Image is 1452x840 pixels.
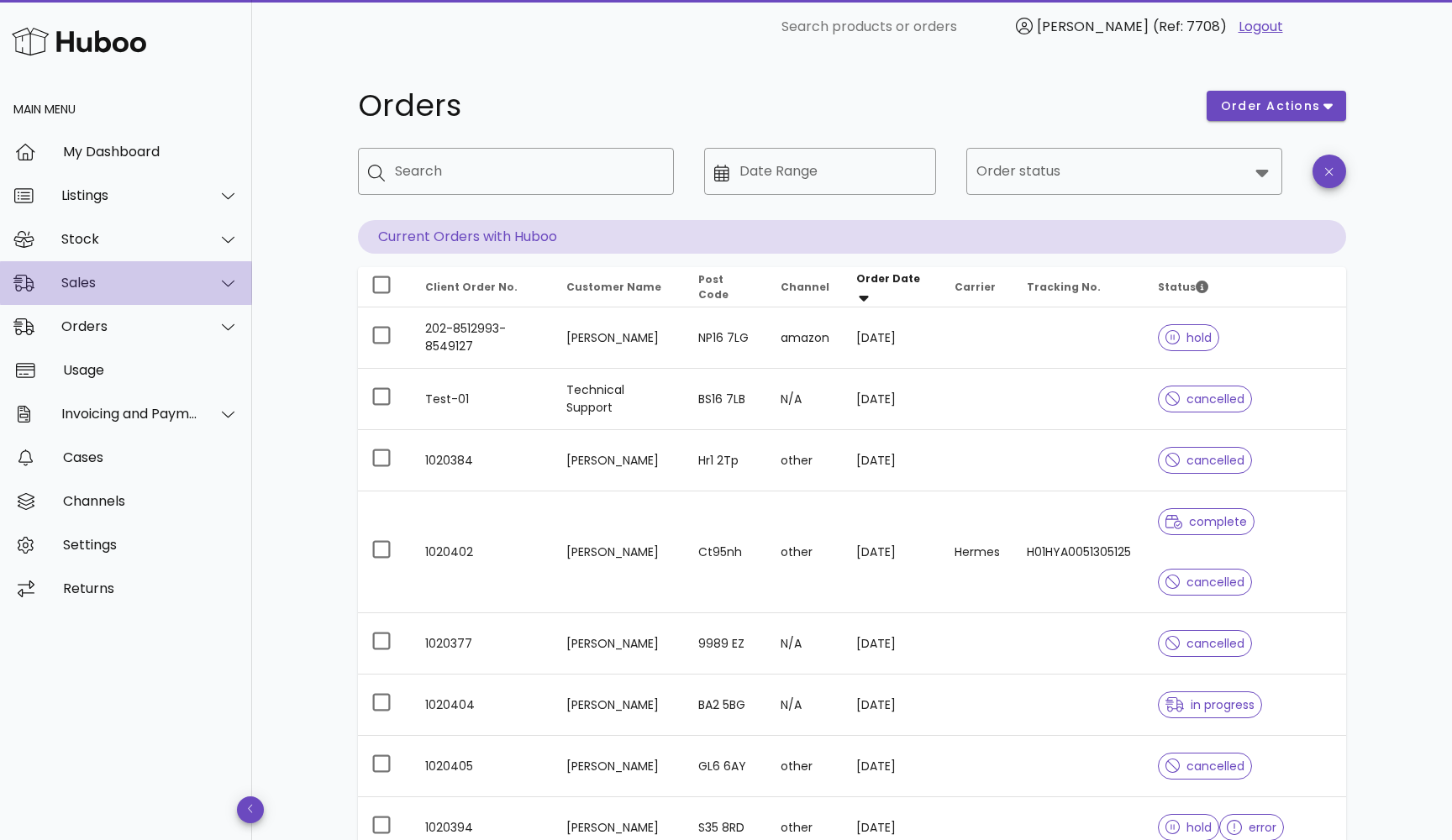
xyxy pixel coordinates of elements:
td: amazon [767,307,843,369]
div: Returns [63,580,239,596]
span: hold [1165,332,1213,344]
td: [PERSON_NAME] [553,675,685,736]
td: [PERSON_NAME] [553,430,685,491]
span: cancelled [1165,393,1245,405]
td: Hr1 2Tp [685,430,767,491]
td: 1020377 [412,613,553,675]
span: cancelled [1165,638,1245,649]
td: other [767,491,843,613]
td: other [767,430,843,491]
span: Order Date [856,271,920,286]
div: Sales [61,275,198,291]
span: in progress [1165,699,1255,711]
div: Invoicing and Payments [61,406,198,422]
td: [DATE] [843,307,941,369]
span: Carrier [955,280,996,294]
td: [PERSON_NAME] [553,736,685,797]
th: Post Code [685,267,767,307]
td: 9989 EZ [685,613,767,675]
th: Order Date: Sorted descending. Activate to remove sorting. [843,267,941,307]
span: (Ref: 7708) [1153,17,1227,36]
span: Client Order No. [425,280,518,294]
td: GL6 6AY [685,736,767,797]
div: Listings [61,187,198,203]
img: Huboo Logo [12,24,146,60]
td: N/A [767,369,843,430]
div: Orders [61,318,198,334]
div: My Dashboard [63,144,239,160]
span: Customer Name [566,280,661,294]
span: complete [1165,516,1247,528]
span: order actions [1220,97,1321,115]
td: [DATE] [843,613,941,675]
td: [DATE] [843,430,941,491]
h1: Orders [358,91,1186,121]
span: [PERSON_NAME] [1037,17,1149,36]
span: error [1227,822,1276,833]
td: [DATE] [843,675,941,736]
span: cancelled [1165,760,1245,772]
td: Hermes [941,491,1013,613]
td: [DATE] [843,736,941,797]
button: order actions [1207,91,1346,121]
td: other [767,736,843,797]
a: Logout [1239,17,1283,37]
span: Status [1158,280,1208,294]
td: N/A [767,613,843,675]
td: [PERSON_NAME] [553,307,685,369]
td: [PERSON_NAME] [553,491,685,613]
th: Tracking No. [1013,267,1144,307]
th: Status [1144,267,1346,307]
span: hold [1165,822,1213,833]
div: Stock [61,231,198,247]
th: Client Order No. [412,267,553,307]
span: cancelled [1165,576,1245,588]
th: Carrier [941,267,1013,307]
td: BS16 7LB [685,369,767,430]
td: H01HYA0051305125 [1013,491,1144,613]
td: Technical Support [553,369,685,430]
td: 202-8512993-8549127 [412,307,553,369]
td: N/A [767,675,843,736]
span: Post Code [698,272,729,302]
td: Test-01 [412,369,553,430]
div: Order status [966,148,1282,195]
div: Channels [63,493,239,509]
span: Tracking No. [1027,280,1101,294]
td: 1020384 [412,430,553,491]
div: Settings [63,537,239,553]
span: Channel [781,280,829,294]
td: [DATE] [843,369,941,430]
td: 1020404 [412,675,553,736]
th: Customer Name [553,267,685,307]
td: 1020402 [412,491,553,613]
span: cancelled [1165,454,1245,466]
div: Usage [63,362,239,378]
td: Ct95nh [685,491,767,613]
td: [PERSON_NAME] [553,613,685,675]
td: BA2 5BG [685,675,767,736]
td: [DATE] [843,491,941,613]
p: Current Orders with Huboo [358,220,1346,254]
td: 1020405 [412,736,553,797]
td: NP16 7LG [685,307,767,369]
div: Cases [63,449,239,465]
th: Channel [767,267,843,307]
